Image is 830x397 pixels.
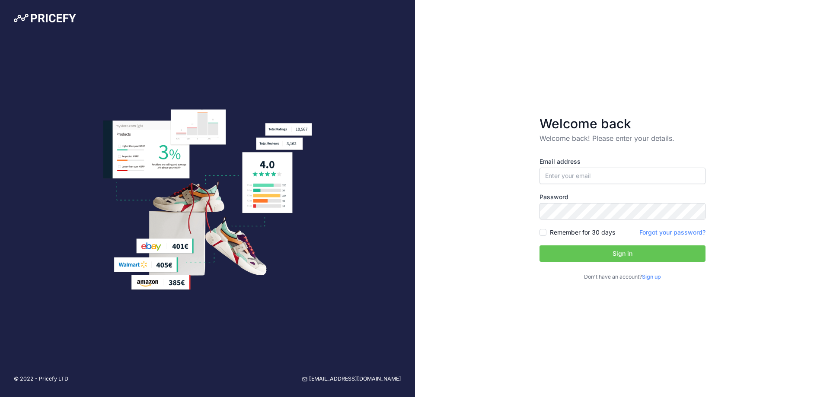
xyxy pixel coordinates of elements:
[14,375,68,383] p: © 2022 - Pricefy LTD
[642,273,661,280] a: Sign up
[539,273,705,281] p: Don't have an account?
[550,228,615,237] label: Remember for 30 days
[302,375,401,383] a: [EMAIL_ADDRESS][DOMAIN_NAME]
[539,168,705,184] input: Enter your email
[14,14,76,22] img: Pricefy
[639,229,705,236] a: Forgot your password?
[539,245,705,262] button: Sign in
[539,193,705,201] label: Password
[539,133,705,143] p: Welcome back! Please enter your details.
[539,116,705,131] h3: Welcome back
[539,157,705,166] label: Email address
